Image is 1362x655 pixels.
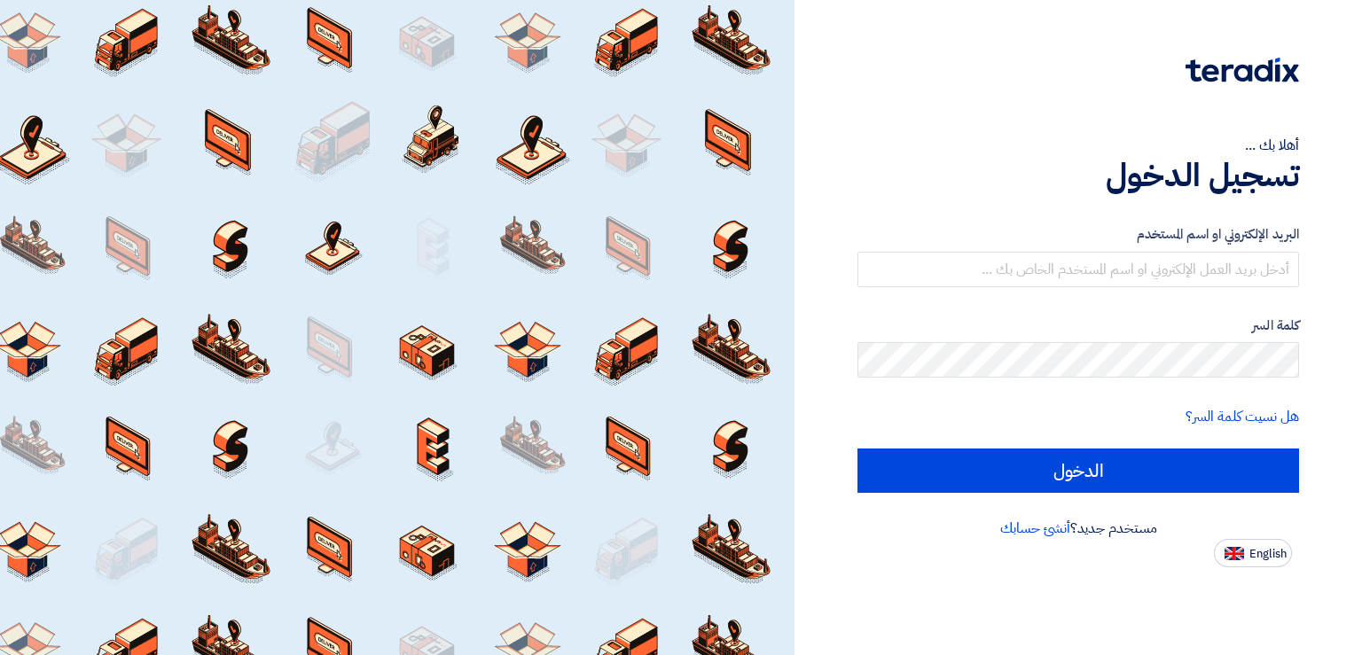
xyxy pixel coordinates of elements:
[1000,518,1070,539] a: أنشئ حسابك
[857,518,1299,539] div: مستخدم جديد؟
[1249,548,1287,560] span: English
[1225,547,1244,560] img: en-US.png
[857,156,1299,195] h1: تسجيل الدخول
[1186,58,1299,82] img: Teradix logo
[857,448,1299,493] input: الدخول
[1214,539,1292,567] button: English
[857,135,1299,156] div: أهلا بك ...
[857,224,1299,245] label: البريد الإلكتروني او اسم المستخدم
[857,316,1299,336] label: كلمة السر
[1186,406,1299,427] a: هل نسيت كلمة السر؟
[857,252,1299,287] input: أدخل بريد العمل الإلكتروني او اسم المستخدم الخاص بك ...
